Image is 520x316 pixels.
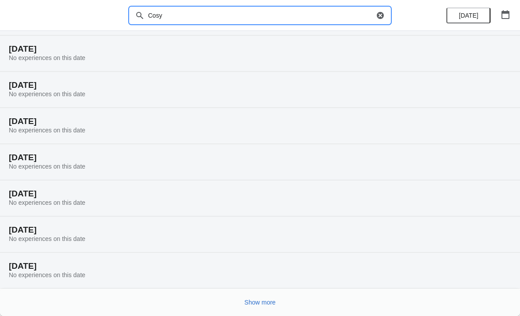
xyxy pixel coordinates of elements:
button: Show more [241,294,279,310]
h2: [DATE] [9,226,511,234]
button: [DATE] [446,8,490,23]
h2: [DATE] [9,189,511,198]
span: No experiences on this date [9,235,85,242]
h2: [DATE] [9,262,511,271]
span: Show more [245,299,276,306]
input: Search [148,8,374,23]
h2: [DATE] [9,81,511,90]
span: No experiences on this date [9,199,85,206]
button: Clear [376,11,385,20]
span: No experiences on this date [9,271,85,278]
span: No experiences on this date [9,90,85,98]
h2: [DATE] [9,153,511,162]
span: [DATE] [459,12,478,19]
span: No experiences on this date [9,54,85,61]
span: No experiences on this date [9,163,85,170]
span: No experiences on this date [9,127,85,134]
h2: [DATE] [9,117,511,126]
h2: [DATE] [9,45,511,53]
